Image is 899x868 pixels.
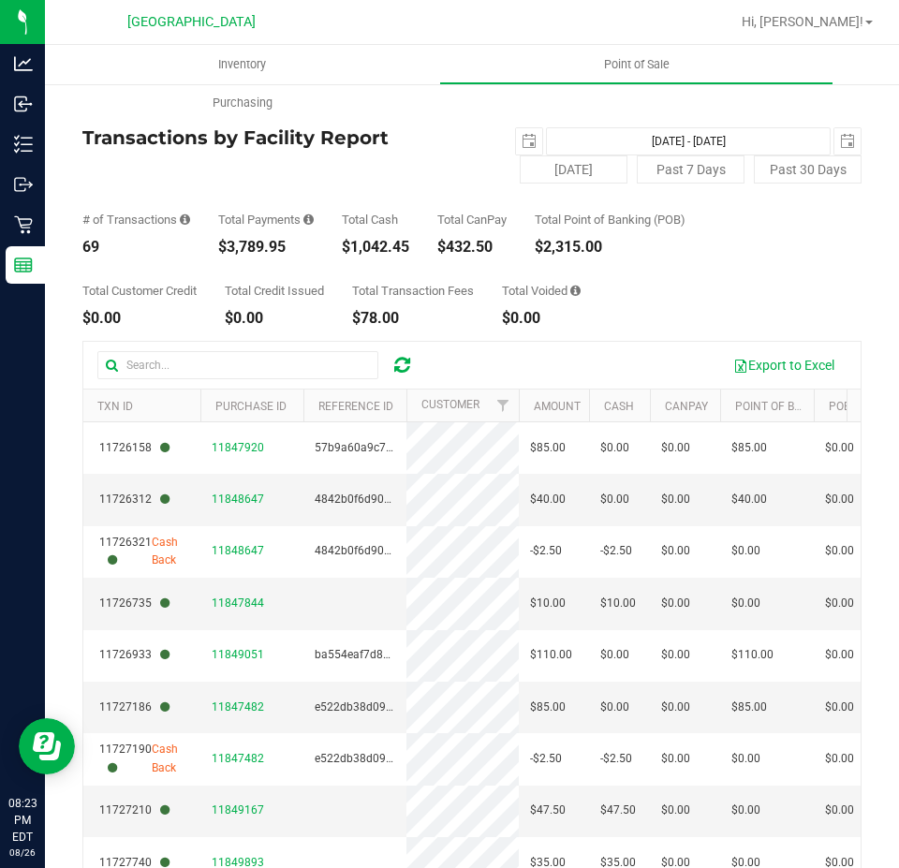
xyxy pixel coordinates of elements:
[754,155,862,184] button: Past 30 Days
[14,256,33,274] inline-svg: Reports
[342,213,409,226] div: Total Cash
[570,285,581,297] i: Sum of all voided payment transaction amounts, excluding tips and transaction fees.
[315,648,511,661] span: ba554eaf7d856a73f6c04f4c1dd6edea
[579,56,695,73] span: Point of Sale
[825,439,854,457] span: $0.00
[315,752,517,765] span: e522db38d0982b84382f224ddec6c8ae
[530,646,572,664] span: $110.00
[352,311,474,326] div: $78.00
[45,45,439,84] a: Inventory
[488,390,519,421] a: Filter
[14,54,33,73] inline-svg: Analytics
[731,802,760,819] span: $0.00
[661,646,690,664] span: $0.00
[127,14,256,30] span: [GEOGRAPHIC_DATA]
[530,542,562,560] span: -$2.50
[14,135,33,154] inline-svg: Inventory
[665,400,708,413] a: CanPay
[721,349,847,381] button: Export to Excel
[97,400,133,413] a: TXN ID
[82,127,472,148] h4: Transactions by Facility Report
[661,750,690,768] span: $0.00
[187,95,298,111] span: Purchasing
[731,699,767,716] span: $85.00
[99,699,169,716] span: 11727186
[14,175,33,194] inline-svg: Outbound
[516,128,542,154] span: select
[600,595,636,612] span: $10.00
[82,213,190,226] div: # of Transactions
[218,240,314,255] div: $3,789.95
[534,400,581,413] a: Amount
[99,534,152,569] span: 11726321
[97,351,378,379] input: Search...
[193,56,291,73] span: Inventory
[19,718,75,774] iframe: Resource center
[180,213,190,226] i: Count of all successful payment transactions, possibly including voids, refunds, and cash-back fr...
[352,285,474,297] div: Total Transaction Fees
[152,534,189,569] span: Cash Back
[225,285,324,297] div: Total Credit Issued
[342,240,409,255] div: $1,042.45
[825,646,854,664] span: $0.00
[437,213,507,226] div: Total CanPay
[212,441,264,454] span: 11847920
[439,45,833,84] a: Point of Sale
[82,285,197,297] div: Total Customer Credit
[731,595,760,612] span: $0.00
[604,400,634,413] a: Cash
[661,542,690,560] span: $0.00
[212,596,264,610] span: 11847844
[520,155,627,184] button: [DATE]
[825,750,854,768] span: $0.00
[731,646,774,664] span: $110.00
[99,741,152,776] span: 11727190
[45,83,439,123] a: Purchasing
[825,542,854,560] span: $0.00
[825,802,854,819] span: $0.00
[661,699,690,716] span: $0.00
[212,803,264,817] span: 11849167
[82,240,190,255] div: 69
[661,802,690,819] span: $0.00
[99,802,169,819] span: 11727210
[502,285,581,297] div: Total Voided
[212,493,264,506] span: 11848647
[530,802,566,819] span: $47.50
[637,155,744,184] button: Past 7 Days
[600,699,629,716] span: $0.00
[318,400,393,413] a: Reference ID
[215,400,287,413] a: Purchase ID
[530,491,566,508] span: $40.00
[437,240,507,255] div: $432.50
[8,846,37,860] p: 08/26
[530,439,566,457] span: $85.00
[731,542,760,560] span: $0.00
[825,699,854,716] span: $0.00
[303,213,314,226] i: Sum of all successful, non-voided payment transaction amounts, excluding tips and transaction fees.
[661,491,690,508] span: $0.00
[661,439,690,457] span: $0.00
[600,802,636,819] span: $47.50
[661,595,690,612] span: $0.00
[600,439,629,457] span: $0.00
[152,741,189,776] span: Cash Back
[315,441,518,454] span: 57b9a60a9c72ba64811fbb6f4b1aa484
[99,595,169,612] span: 11726735
[99,646,169,664] span: 11726933
[731,439,767,457] span: $85.00
[834,128,861,154] span: select
[315,493,510,506] span: 4842b0f6d907a8a8fdac6d66cef729f2
[212,700,264,714] span: 11847482
[731,491,767,508] span: $40.00
[742,14,863,29] span: Hi, [PERSON_NAME]!
[212,648,264,661] span: 11849051
[218,213,314,226] div: Total Payments
[530,595,566,612] span: $10.00
[535,213,685,226] div: Total Point of Banking (POB)
[600,491,629,508] span: $0.00
[14,95,33,113] inline-svg: Inbound
[530,750,562,768] span: -$2.50
[99,491,169,508] span: 11726312
[212,752,264,765] span: 11847482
